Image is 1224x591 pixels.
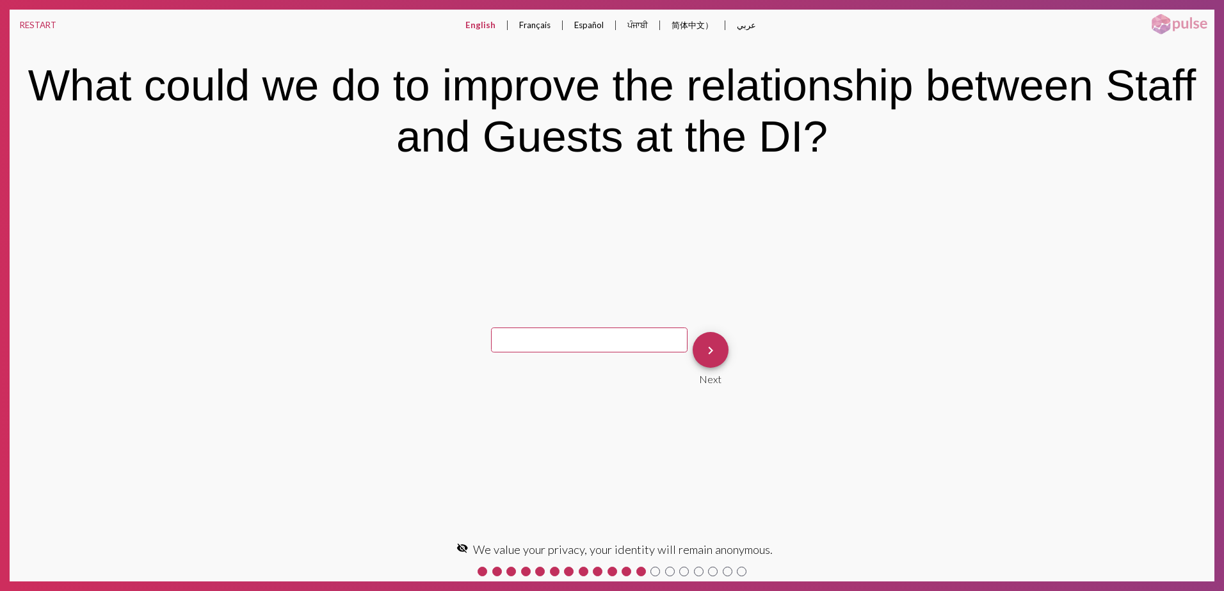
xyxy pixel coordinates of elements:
button: Español [564,10,614,40]
button: ਪੰਜਾਬੀ [617,10,658,41]
mat-icon: keyboard_arrow_right [703,343,718,358]
div: Next [693,368,729,385]
button: English [455,10,506,40]
button: عربي [727,10,766,40]
span: We value your privacy, your identity will remain anonymous. [473,542,773,556]
button: 简体中文） [661,10,723,42]
img: pulsehorizontalsmall.png [1147,13,1211,36]
mat-icon: visibility_off [456,542,468,554]
button: RESTART [10,10,67,40]
button: Français [509,10,561,40]
div: What could we do to improve the relationship between Staff and Guests at the DI? [28,59,1197,162]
